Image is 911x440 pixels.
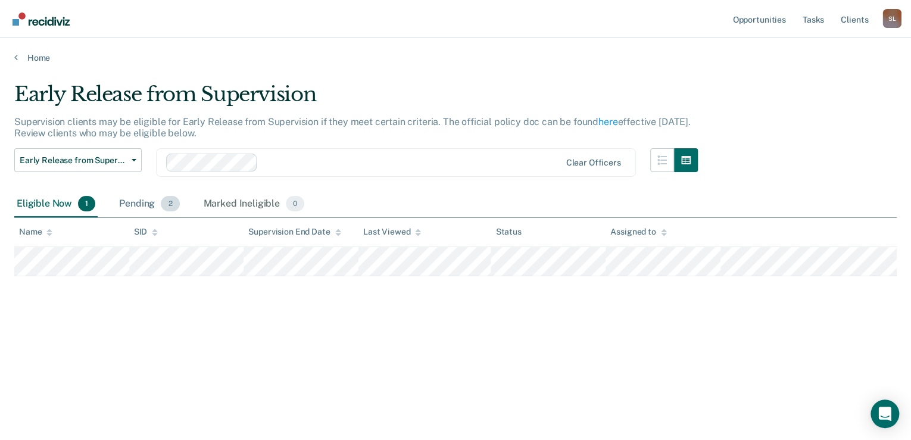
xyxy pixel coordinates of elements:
[117,191,182,217] div: Pending2
[13,13,70,26] img: Recidiviz
[14,191,98,217] div: Eligible Now1
[882,9,901,28] button: Profile dropdown button
[161,196,179,211] span: 2
[201,191,307,217] div: Marked Ineligible0
[14,82,698,116] div: Early Release from Supervision
[14,148,142,172] button: Early Release from Supervision
[286,196,304,211] span: 0
[19,227,52,237] div: Name
[363,227,421,237] div: Last Viewed
[610,227,666,237] div: Assigned to
[14,116,691,139] p: Supervision clients may be eligible for Early Release from Supervision if they meet certain crite...
[14,52,897,63] a: Home
[495,227,521,237] div: Status
[566,158,620,168] div: Clear officers
[598,116,617,127] a: here
[20,155,127,166] span: Early Release from Supervision
[248,227,341,237] div: Supervision End Date
[134,227,158,237] div: SID
[871,400,899,428] div: Open Intercom Messenger
[78,196,95,211] span: 1
[882,9,901,28] div: S L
